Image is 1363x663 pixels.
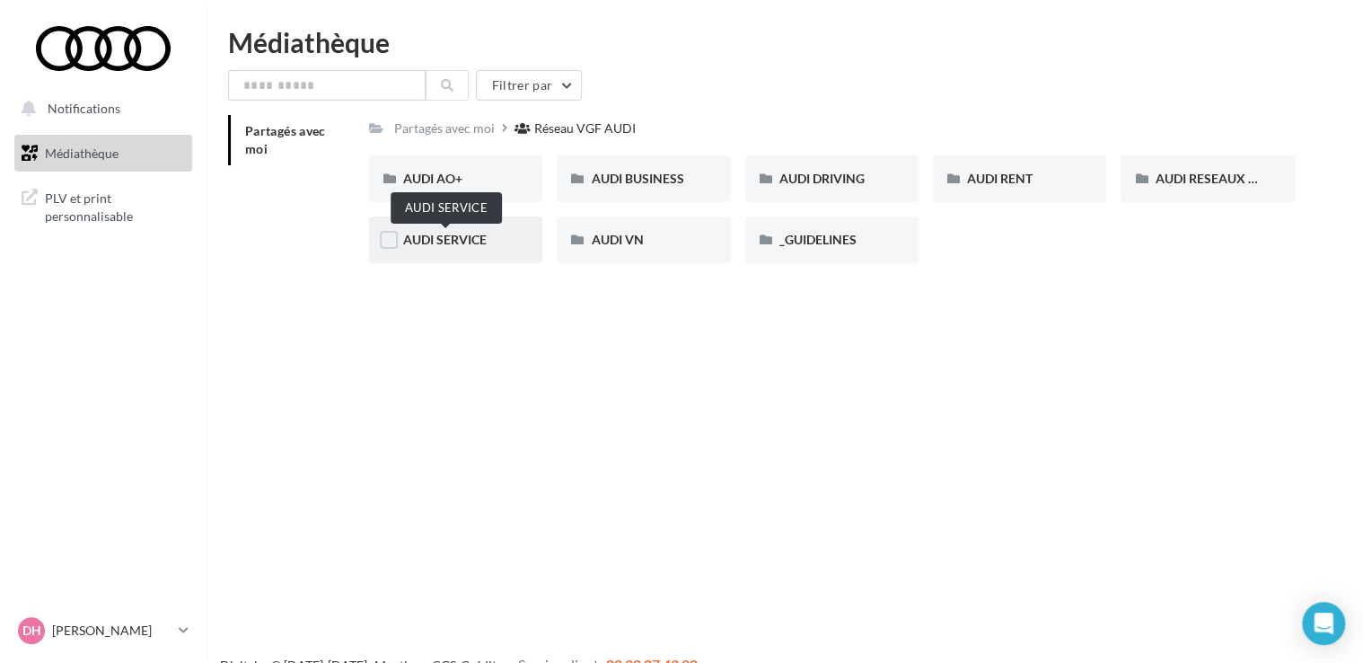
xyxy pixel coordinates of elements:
[779,232,857,247] span: _GUIDELINES
[403,232,487,247] span: AUDI SERVICE
[228,29,1341,56] div: Médiathèque
[45,186,185,225] span: PLV et print personnalisable
[779,171,865,186] span: AUDI DRIVING
[1155,171,1303,186] span: AUDI RESEAUX SOCIAUX
[394,119,495,137] div: Partagés avec moi
[391,192,502,224] div: AUDI SERVICE
[591,232,643,247] span: AUDI VN
[45,146,119,161] span: Médiathèque
[1302,602,1345,645] div: Open Intercom Messenger
[14,614,192,648] a: DH [PERSON_NAME]
[967,171,1033,186] span: AUDI RENT
[534,119,636,137] div: Réseau VGF AUDI
[245,123,326,156] span: Partagés avec moi
[403,171,462,186] span: AUDI AO+
[52,622,171,640] p: [PERSON_NAME]
[11,179,196,232] a: PLV et print personnalisable
[22,622,41,640] span: DH
[48,101,120,116] span: Notifications
[476,70,582,101] button: Filtrer par
[11,90,189,128] button: Notifications
[11,135,196,172] a: Médiathèque
[591,171,683,186] span: AUDI BUSINESS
